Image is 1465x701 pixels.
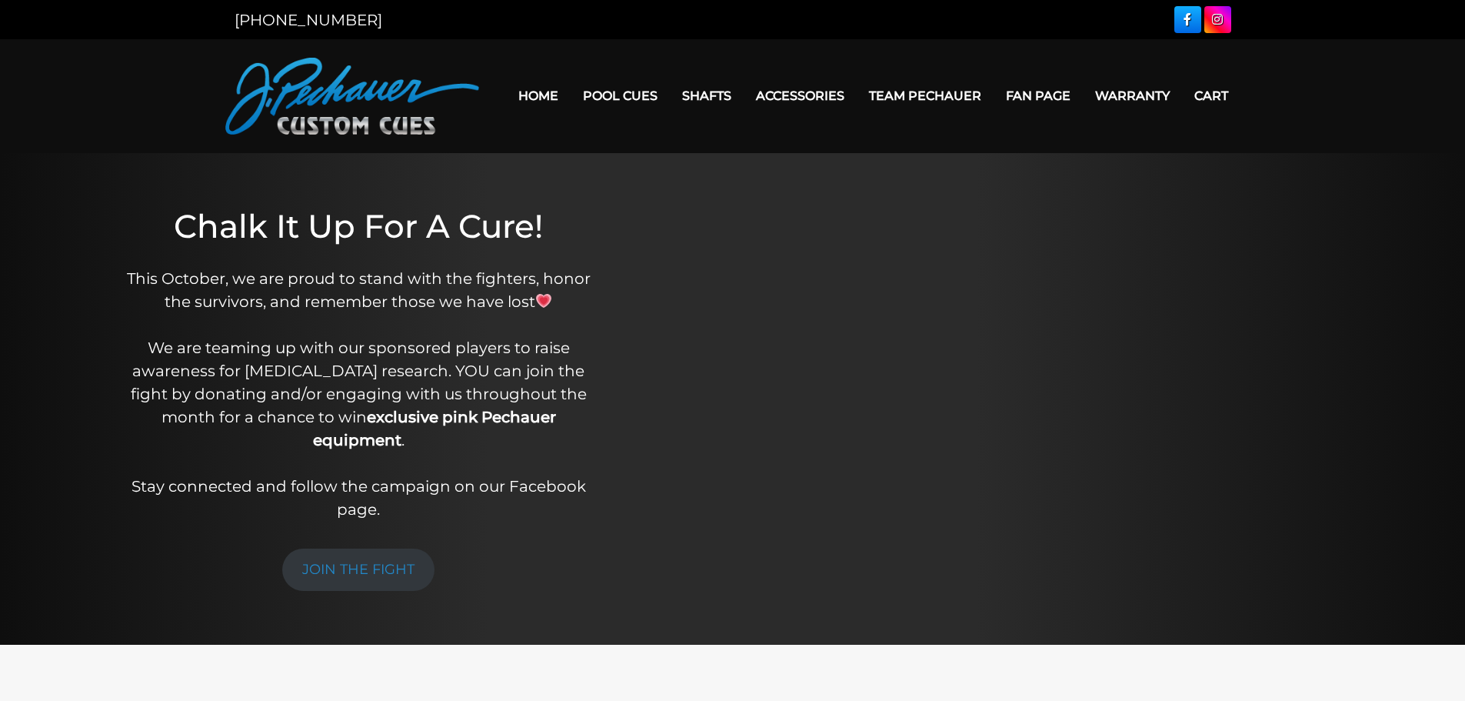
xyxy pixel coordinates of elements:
a: Shafts [670,76,744,115]
a: Home [506,76,571,115]
p: This October, we are proud to stand with the fighters, honor the survivors, and remember those we... [118,267,600,521]
img: Pechauer Custom Cues [225,58,479,135]
h1: Chalk It Up For A Cure! [118,207,600,245]
a: Pool Cues [571,76,670,115]
a: Team Pechauer [857,76,994,115]
a: Warranty [1083,76,1182,115]
a: JOIN THE FIGHT [282,549,435,591]
a: [PHONE_NUMBER] [235,11,382,29]
strong: exclusive pink Pechauer equipment [313,408,556,449]
a: Cart [1182,76,1240,115]
a: Fan Page [994,76,1083,115]
a: Accessories [744,76,857,115]
img: 💗 [536,293,551,309]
